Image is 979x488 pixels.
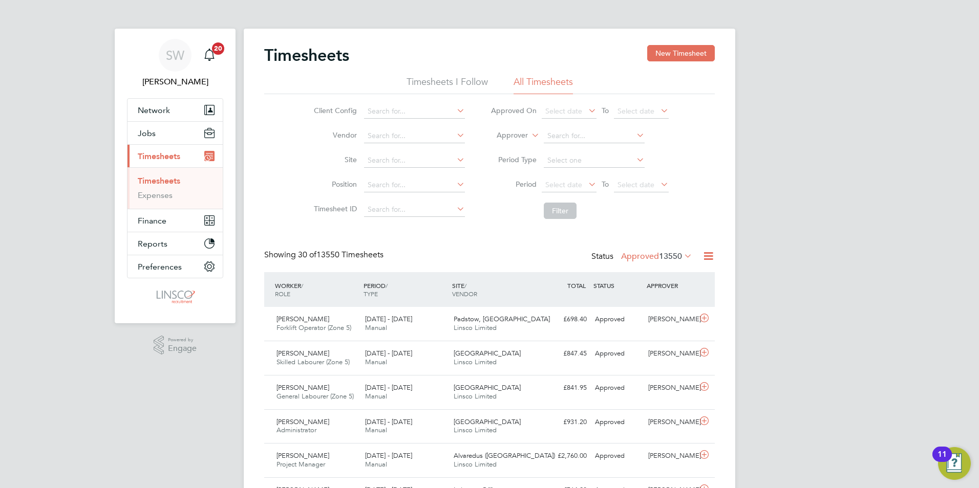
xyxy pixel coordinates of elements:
[491,106,537,115] label: Approved On
[127,232,223,255] button: Reports
[538,345,591,362] div: £847.45
[276,426,316,434] span: Administrator
[365,392,387,401] span: Manual
[454,323,497,332] span: Linsco Limited
[276,315,329,323] span: [PERSON_NAME]
[127,209,223,232] button: Finance
[127,167,223,209] div: Timesheets
[618,180,654,189] span: Select date
[544,129,645,143] input: Search for...
[127,99,223,121] button: Network
[407,76,488,94] li: Timesheets I Follow
[276,417,329,426] span: [PERSON_NAME]
[127,255,223,278] button: Preferences
[591,414,644,431] div: Approved
[275,290,290,298] span: ROLE
[264,250,386,260] div: Showing
[127,39,223,88] a: SW[PERSON_NAME]
[199,39,220,72] a: 20
[591,276,644,295] div: STATUS
[644,380,697,396] div: [PERSON_NAME]
[364,290,378,298] span: TYPE
[127,145,223,167] button: Timesheets
[127,122,223,144] button: Jobs
[127,76,223,88] span: Shaun White
[454,383,521,392] span: [GEOGRAPHIC_DATA]
[454,417,521,426] span: [GEOGRAPHIC_DATA]
[644,345,697,362] div: [PERSON_NAME]
[365,315,412,323] span: [DATE] - [DATE]
[591,380,644,396] div: Approved
[311,130,357,140] label: Vendor
[544,203,577,219] button: Filter
[544,153,645,168] input: Select one
[154,289,196,305] img: linsco-logo-retina.png
[154,336,197,355] a: Powered byEngage
[464,281,466,290] span: /
[166,49,184,62] span: SW
[272,276,361,303] div: WORKER
[647,45,715,61] button: New Timesheet
[276,383,329,392] span: [PERSON_NAME]
[482,130,528,141] label: Approver
[276,460,325,469] span: Project Manager
[386,281,388,290] span: /
[364,203,465,217] input: Search for...
[454,392,497,401] span: Linsco Limited
[311,106,357,115] label: Client Config
[115,29,236,323] nav: Main navigation
[301,281,303,290] span: /
[365,426,387,434] span: Manual
[138,105,170,115] span: Network
[276,358,350,366] span: Skilled Labourer (Zone 5)
[276,451,329,460] span: [PERSON_NAME]
[567,281,586,290] span: TOTAL
[591,448,644,464] div: Approved
[364,104,465,119] input: Search for...
[514,76,573,94] li: All Timesheets
[599,178,612,191] span: To
[491,155,537,164] label: Period Type
[545,106,582,116] span: Select date
[276,349,329,358] span: [PERSON_NAME]
[538,448,591,464] div: £2,760.00
[538,414,591,431] div: £931.20
[365,451,412,460] span: [DATE] - [DATE]
[168,336,197,344] span: Powered by
[644,414,697,431] div: [PERSON_NAME]
[364,178,465,192] input: Search for...
[365,383,412,392] span: [DATE] - [DATE]
[538,380,591,396] div: £841.95
[168,344,197,353] span: Engage
[138,190,173,200] a: Expenses
[364,153,465,168] input: Search for...
[138,176,180,186] a: Timesheets
[454,315,550,323] span: Padstow, [GEOGRAPHIC_DATA]
[491,180,537,189] label: Period
[599,104,612,117] span: To
[365,460,387,469] span: Manual
[659,251,682,261] span: 13550
[621,251,692,261] label: Approved
[365,358,387,366] span: Manual
[454,426,497,434] span: Linsco Limited
[644,276,697,295] div: APPROVER
[938,454,947,468] div: 11
[365,417,412,426] span: [DATE] - [DATE]
[938,447,971,480] button: Open Resource Center, 11 new notifications
[311,204,357,213] label: Timesheet ID
[365,323,387,332] span: Manual
[538,311,591,328] div: £698.40
[365,349,412,358] span: [DATE] - [DATE]
[545,180,582,189] span: Select date
[450,276,538,303] div: SITE
[454,451,555,460] span: Alvaredus ([GEOGRAPHIC_DATA])
[276,392,354,401] span: General Labourer (Zone 5)
[212,42,224,55] span: 20
[138,216,166,226] span: Finance
[298,250,384,260] span: 13550 Timesheets
[311,180,357,189] label: Position
[454,358,497,366] span: Linsco Limited
[591,311,644,328] div: Approved
[138,262,182,272] span: Preferences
